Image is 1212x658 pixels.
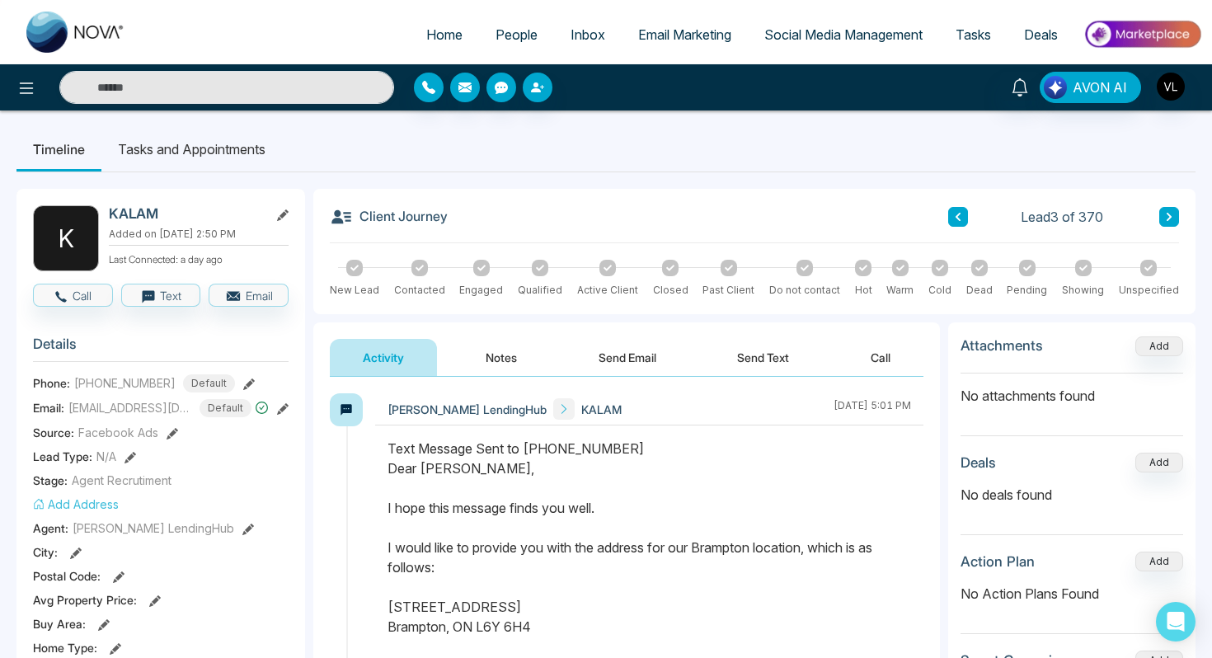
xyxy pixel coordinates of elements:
[855,283,872,298] div: Hot
[394,283,445,298] div: Contacted
[638,26,731,43] span: Email Marketing
[769,283,840,298] div: Do not contact
[566,339,689,376] button: Send Email
[200,399,251,417] span: Default
[961,454,996,471] h3: Deals
[554,19,622,50] a: Inbox
[388,401,547,418] span: [PERSON_NAME] LendingHub
[121,284,201,307] button: Text
[16,127,101,172] li: Timeline
[330,205,448,228] h3: Client Journey
[453,339,550,376] button: Notes
[928,283,951,298] div: Cold
[961,374,1183,406] p: No attachments found
[961,485,1183,505] p: No deals found
[33,519,68,537] span: Agent:
[1040,72,1141,103] button: AVON AI
[33,399,64,416] span: Email:
[1062,283,1104,298] div: Showing
[109,249,289,267] p: Last Connected: a day ago
[571,26,605,43] span: Inbox
[33,496,119,513] button: Add Address
[1157,73,1185,101] img: User Avatar
[96,448,116,465] span: N/A
[1021,207,1103,227] span: Lead 3 of 370
[33,567,101,585] span: Postal Code :
[183,374,235,392] span: Default
[1119,283,1179,298] div: Unspecified
[966,283,993,298] div: Dead
[1044,76,1067,99] img: Lead Flow
[961,553,1035,570] h3: Action Plan
[33,543,58,561] span: City :
[496,26,538,43] span: People
[101,127,282,172] li: Tasks and Appointments
[886,283,914,298] div: Warm
[330,283,379,298] div: New Lead
[33,615,86,632] span: Buy Area :
[1156,602,1196,642] div: Open Intercom Messenger
[26,12,125,53] img: Nova CRM Logo
[702,283,754,298] div: Past Client
[622,19,748,50] a: Email Marketing
[78,424,158,441] span: Facebook Ads
[939,19,1008,50] a: Tasks
[1135,453,1183,472] button: Add
[33,472,68,489] span: Stage:
[577,283,638,298] div: Active Client
[33,591,137,609] span: Avg Property Price :
[459,283,503,298] div: Engaged
[209,284,289,307] button: Email
[1083,16,1202,53] img: Market-place.gif
[74,374,176,392] span: [PHONE_NUMBER]
[109,227,289,242] p: Added on [DATE] 2:50 PM
[33,374,70,392] span: Phone:
[581,401,622,418] span: KALAM
[72,472,171,489] span: Agent Recrutiment
[956,26,991,43] span: Tasks
[73,519,234,537] span: [PERSON_NAME] LendingHub
[68,399,192,416] span: [EMAIL_ADDRESS][DOMAIN_NAME]
[748,19,939,50] a: Social Media Management
[1135,552,1183,571] button: Add
[961,584,1183,604] p: No Action Plans Found
[33,284,113,307] button: Call
[410,19,479,50] a: Home
[1008,19,1074,50] a: Deals
[1073,78,1127,97] span: AVON AI
[479,19,554,50] a: People
[109,205,262,222] h2: KALAM
[426,26,463,43] span: Home
[1024,26,1058,43] span: Deals
[33,448,92,465] span: Lead Type:
[33,639,97,656] span: Home Type :
[33,205,99,271] div: K
[653,283,688,298] div: Closed
[961,337,1043,354] h3: Attachments
[330,339,437,376] button: Activity
[1007,283,1047,298] div: Pending
[33,336,289,361] h3: Details
[704,339,822,376] button: Send Text
[834,398,911,420] div: [DATE] 5:01 PM
[33,424,74,441] span: Source:
[1135,336,1183,356] button: Add
[838,339,923,376] button: Call
[518,283,562,298] div: Qualified
[764,26,923,43] span: Social Media Management
[1135,338,1183,352] span: Add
